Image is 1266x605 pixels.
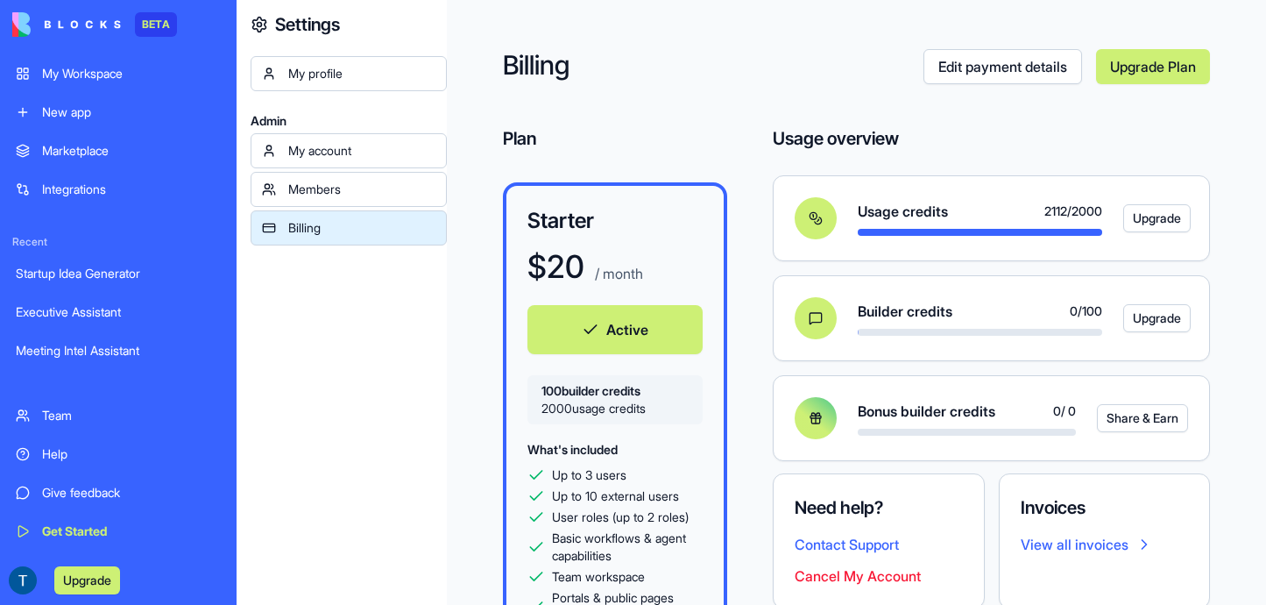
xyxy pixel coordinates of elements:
[503,126,727,151] h4: Plan
[5,437,231,472] a: Help
[42,523,221,540] div: Get Started
[5,235,231,249] span: Recent
[1021,495,1189,520] h4: Invoices
[552,530,703,565] span: Basic workflows & agent capabilities
[16,342,221,359] div: Meeting Intel Assistant
[251,56,447,91] a: My profile
[1123,204,1167,232] a: Upgrade
[5,333,231,368] a: Meeting Intel Assistant
[541,400,689,417] span: 2000 usage credits
[12,12,121,37] img: logo
[552,568,645,586] span: Team workspace
[527,442,618,457] span: What's included
[5,514,231,549] a: Get Started
[858,401,995,422] span: Bonus builder credits
[42,484,221,502] div: Give feedback
[288,181,435,198] div: Members
[1097,404,1188,432] button: Share & Earn
[16,265,221,282] div: Startup Idea Generator
[42,103,221,121] div: New app
[1070,302,1102,320] span: 0 / 100
[552,488,679,505] span: Up to 10 external users
[1021,534,1189,555] a: View all invoices
[54,571,120,588] a: Upgrade
[552,466,626,484] span: Up to 3 users
[42,181,221,198] div: Integrations
[288,142,435,160] div: My account
[251,210,447,246] a: Billing
[135,12,177,37] div: BETA
[5,56,231,91] a: My Workspace
[923,49,1082,84] a: Edit payment details
[42,445,221,463] div: Help
[251,172,447,207] a: Members
[12,12,177,37] a: BETA
[42,65,221,82] div: My Workspace
[251,133,447,168] a: My account
[251,112,447,130] span: Admin
[42,142,221,160] div: Marketplace
[795,495,963,520] h4: Need help?
[288,65,435,82] div: My profile
[527,305,703,354] button: Active
[1123,204,1191,232] button: Upgrade
[503,49,923,84] h2: Billing
[5,398,231,433] a: Team
[552,509,689,526] span: User roles (up to 2 roles)
[1044,203,1102,220] span: 2112 / 2000
[5,133,231,168] a: Marketplace
[773,126,899,151] h4: Usage overview
[5,172,231,207] a: Integrations
[858,201,948,222] span: Usage credits
[5,256,231,291] a: Startup Idea Generator
[9,566,37,594] img: ACg8ocI78nP_w866sDBFFHxnRnBL6-zh8GfiopHMgZRr8okL_WAsQdY=s96-c
[288,219,435,237] div: Billing
[527,207,703,235] h3: Starter
[795,534,899,555] button: Contact Support
[42,407,221,424] div: Team
[5,95,231,130] a: New app
[16,303,221,321] div: Executive Assistant
[1096,49,1210,84] a: Upgrade Plan
[54,566,120,594] button: Upgrade
[795,566,921,587] button: Cancel My Account
[5,475,231,510] a: Give feedback
[541,382,689,400] span: 100 builder credits
[275,12,340,37] h4: Settings
[1123,304,1191,332] button: Upgrade
[591,263,643,284] p: / month
[5,295,231,330] a: Executive Assistant
[527,249,584,284] h1: $ 20
[1123,304,1167,332] a: Upgrade
[858,301,952,322] span: Builder credits
[1053,402,1076,420] span: 0 / 0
